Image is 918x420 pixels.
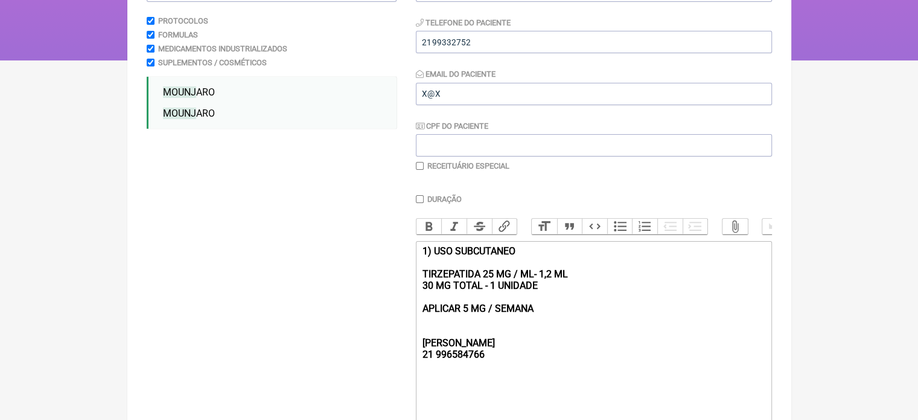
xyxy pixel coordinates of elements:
[163,108,215,119] span: ARO
[158,30,198,39] label: Formulas
[158,16,208,25] label: Protocolos
[557,219,582,234] button: Quote
[722,219,748,234] button: Attach Files
[582,219,607,234] button: Code
[492,219,517,234] button: Link
[416,121,488,131] label: CPF do Paciente
[163,86,215,98] span: ARO
[441,219,467,234] button: Italic
[163,86,196,98] span: MOUNJ
[427,161,509,170] label: Receituário Especial
[762,219,788,234] button: Undo
[683,219,708,234] button: Increase Level
[416,69,496,79] label: Email do Paciente
[632,219,657,234] button: Numbers
[158,44,287,53] label: Medicamentos Industrializados
[532,219,557,234] button: Heading
[416,219,442,234] button: Bold
[467,219,492,234] button: Strikethrough
[422,245,567,360] strong: 1) USO SUBCUTANEO TIRZEPATIDA 25 MG / ML- 1,2 ML 30 MG TOTAL - 1 UNIDADE APLICAR 5 MG / SEMANA [P...
[607,219,633,234] button: Bullets
[416,18,511,27] label: Telefone do Paciente
[657,219,683,234] button: Decrease Level
[158,58,267,67] label: Suplementos / Cosméticos
[427,195,462,204] label: Duração
[163,108,196,119] span: MOUNJ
